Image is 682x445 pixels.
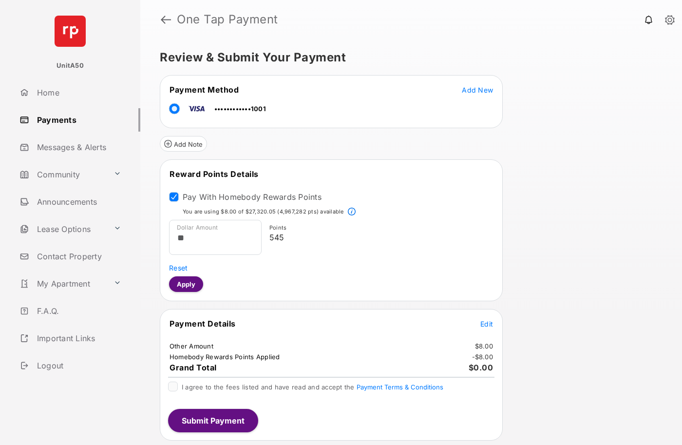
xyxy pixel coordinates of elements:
span: Edit [480,320,493,328]
button: Apply [169,276,203,292]
a: Announcements [16,190,140,213]
td: - $8.00 [472,352,494,361]
span: ••••••••••••1001 [214,105,266,113]
strong: One Tap Payment [177,14,278,25]
span: Reset [169,264,188,272]
p: UnitA50 [57,61,84,71]
a: Payments [16,108,140,132]
a: Community [16,163,110,186]
button: Reset [169,263,188,272]
a: F.A.Q. [16,299,140,323]
button: Add Note [160,136,207,152]
span: Payment Details [170,319,236,329]
a: Home [16,81,140,104]
a: Messages & Alerts [16,135,140,159]
img: svg+xml;base64,PHN2ZyB4bWxucz0iaHR0cDovL3d3dy53My5vcmcvMjAwMC9zdmciIHdpZHRoPSI2NCIgaGVpZ2h0PSI2NC... [55,16,86,47]
a: Logout [16,354,140,377]
p: 545 [269,232,490,243]
button: Edit [480,319,493,329]
td: $8.00 [474,342,493,350]
button: I agree to the fees listed and have read and accept the [357,383,443,391]
span: $0.00 [469,363,493,372]
a: Important Links [16,327,125,350]
span: Payment Method [170,85,239,95]
a: Lease Options [16,217,110,241]
a: Contact Property [16,245,140,268]
h5: Review & Submit Your Payment [160,52,655,63]
button: Submit Payment [168,409,258,432]
a: My Apartment [16,272,110,295]
p: Points [269,224,490,232]
span: I agree to the fees listed and have read and accept the [182,383,443,391]
button: Add New [462,85,493,95]
label: Pay With Homebody Rewards Points [183,192,322,202]
td: Other Amount [169,342,214,350]
span: Reward Points Details [170,169,259,179]
span: Grand Total [170,363,217,372]
td: Homebody Rewards Points Applied [169,352,281,361]
p: You are using $8.00 of $27,320.05 (4,967,282 pts) available [183,208,344,216]
span: Add New [462,86,493,94]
